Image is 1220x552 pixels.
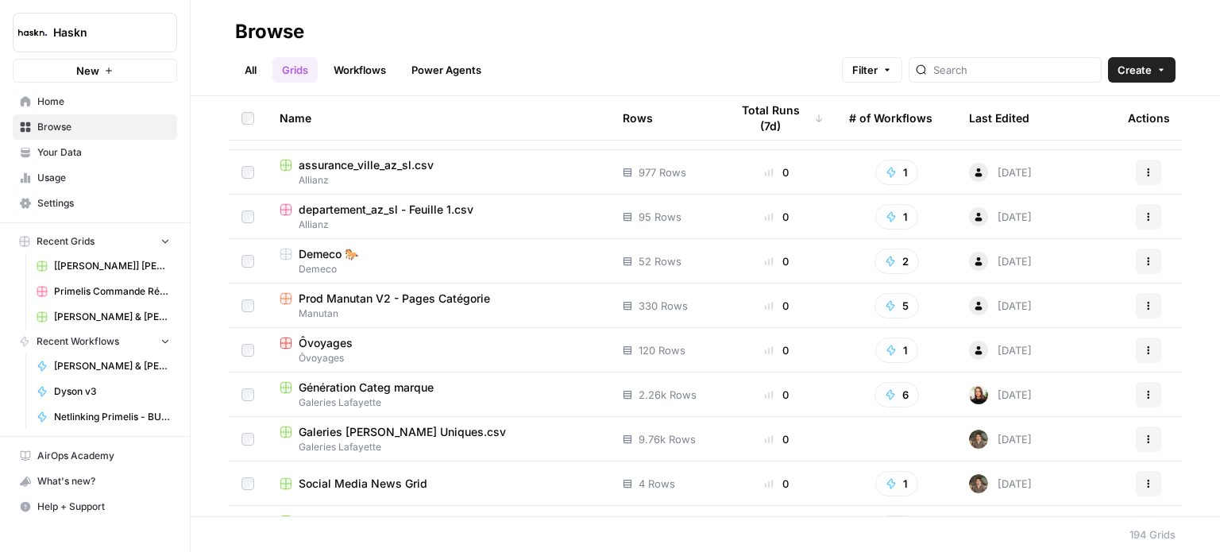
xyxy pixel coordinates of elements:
[875,204,918,230] button: 1
[639,164,686,180] span: 977 Rows
[37,449,170,463] span: AirOps Academy
[849,96,932,140] div: # of Workflows
[969,430,1032,449] div: [DATE]
[29,404,177,430] a: Netlinking Primelis - BU FR
[37,234,95,249] span: Recent Grids
[54,359,170,373] span: [PERSON_NAME] & [PERSON_NAME] - Optimization pages for LLMs
[280,218,597,232] span: Allianz
[280,396,597,410] span: Galeries Lafayette
[280,440,597,454] span: Galeries Lafayette
[13,494,177,519] button: Help + Support
[54,259,170,273] span: [[PERSON_NAME]] [PERSON_NAME] & [PERSON_NAME] Test Grid (2)
[874,382,919,407] button: 6
[639,253,681,269] span: 52 Rows
[875,338,918,363] button: 1
[1128,96,1170,140] div: Actions
[280,96,597,140] div: Name
[299,246,358,262] span: Demeco 🐎
[730,209,824,225] div: 0
[1118,62,1152,78] span: Create
[54,410,170,424] span: Netlinking Primelis - BU FR
[37,500,170,514] span: Help + Support
[730,431,824,447] div: 0
[29,304,177,330] a: [PERSON_NAME] & [PERSON_NAME] - Optimization pages for LLMs Grid
[280,476,597,492] a: Social Media News Grid
[13,191,177,216] a: Settings
[1129,527,1176,542] div: 194 Grids
[402,57,491,83] a: Power Agents
[969,430,988,449] img: qb0ypgzym8ajfvq1ke5e2cdn2jvt
[324,57,396,83] a: Workflows
[280,173,597,187] span: Allianz
[842,57,902,83] button: Filter
[13,89,177,114] a: Home
[280,351,597,365] span: Ôvoyages
[37,171,170,185] span: Usage
[29,253,177,279] a: [[PERSON_NAME]] [PERSON_NAME] & [PERSON_NAME] Test Grid (2)
[280,335,597,365] a: ÔvoyagesÔvoyages
[730,253,824,269] div: 0
[13,165,177,191] a: Usage
[969,385,988,404] img: 4zh1e794pgdg50rkd3nny9tmb8o2
[37,145,170,160] span: Your Data
[730,164,824,180] div: 0
[235,57,266,83] a: All
[730,387,824,403] div: 0
[235,19,304,44] div: Browse
[639,209,681,225] span: 95 Rows
[969,474,1032,493] div: [DATE]
[874,249,919,274] button: 2
[53,25,149,41] span: Haskn
[730,298,824,314] div: 0
[76,63,99,79] span: New
[874,293,919,318] button: 5
[299,335,353,351] span: Ôvoyages
[639,431,696,447] span: 9.76k Rows
[639,342,685,358] span: 120 Rows
[969,341,1032,360] div: [DATE]
[299,424,506,440] span: Galeries [PERSON_NAME] Uniques.csv
[280,424,597,454] a: Galeries [PERSON_NAME] Uniques.csvGaleries Lafayette
[299,202,473,218] span: departement_az_sl - Feuille 1.csv
[13,469,177,494] button: What's new?
[969,207,1032,226] div: [DATE]
[13,443,177,469] a: AirOps Academy
[272,57,318,83] a: Grids
[13,330,177,353] button: Recent Workflows
[969,252,1032,271] div: [DATE]
[54,284,170,299] span: Primelis Commande Rédaction Netlinking (2).csv
[37,334,119,349] span: Recent Workflows
[875,471,918,496] button: 1
[54,310,170,324] span: [PERSON_NAME] & [PERSON_NAME] - Optimization pages for LLMs Grid
[29,353,177,379] a: [PERSON_NAME] & [PERSON_NAME] - Optimization pages for LLMs
[13,13,177,52] button: Workspace: Haskn
[13,140,177,165] a: Your Data
[969,96,1029,140] div: Last Edited
[639,387,697,403] span: 2.26k Rows
[299,380,434,396] span: Génération Categ marque
[299,157,434,173] span: assurance_ville_az_sl.csv
[37,196,170,210] span: Settings
[14,469,176,493] div: What's new?
[875,515,918,541] button: 1
[13,114,177,140] a: Browse
[29,279,177,304] a: Primelis Commande Rédaction Netlinking (2).csv
[639,298,688,314] span: 330 Rows
[18,18,47,47] img: Haskn Logo
[280,246,597,276] a: Demeco 🐎Demeco
[280,380,597,410] a: Génération Categ marqueGaleries Lafayette
[875,160,918,185] button: 1
[280,291,597,321] a: Prod Manutan V2 - Pages CatégorieManutan
[969,474,988,493] img: qb0ypgzym8ajfvq1ke5e2cdn2jvt
[730,96,824,140] div: Total Runs (7d)
[13,59,177,83] button: New
[299,476,427,492] span: Social Media News Grid
[1108,57,1176,83] button: Create
[13,230,177,253] button: Recent Grids
[29,379,177,404] a: Dyson v3
[969,163,1032,182] div: [DATE]
[37,95,170,109] span: Home
[299,291,490,307] span: Prod Manutan V2 - Pages Catégorie
[280,513,597,543] a: Opticien + ville - Krys Grid 2Krys
[730,342,824,358] div: 0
